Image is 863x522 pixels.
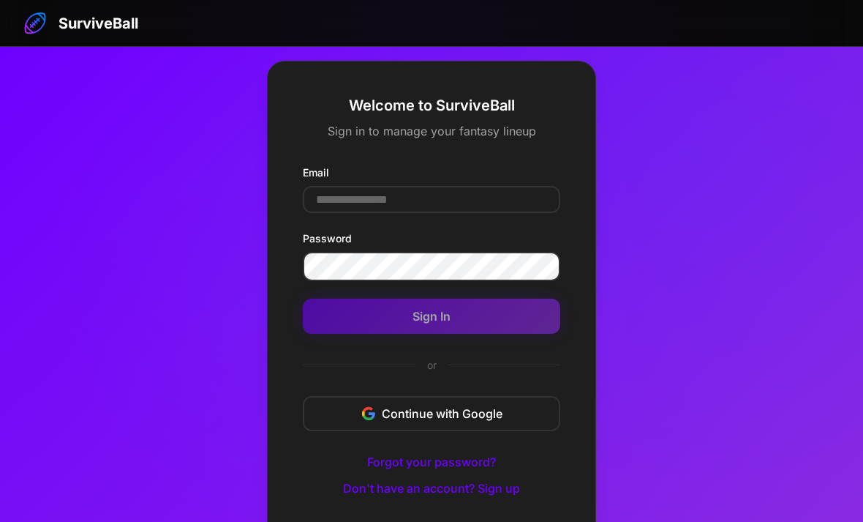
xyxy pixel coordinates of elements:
[23,12,47,35] img: SurviveBall
[303,231,560,246] label: Password
[331,475,532,502] button: Don't have an account? Sign up
[303,97,560,115] h2: Welcome to SurviveBall
[303,396,560,431] button: Continue with Google
[23,12,138,35] a: SurviveBall
[415,357,448,373] span: or
[303,121,560,141] p: Sign in to manage your fantasy lineup
[303,165,560,180] label: Email
[303,299,560,334] button: Sign In
[355,449,508,475] button: Forgot your password?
